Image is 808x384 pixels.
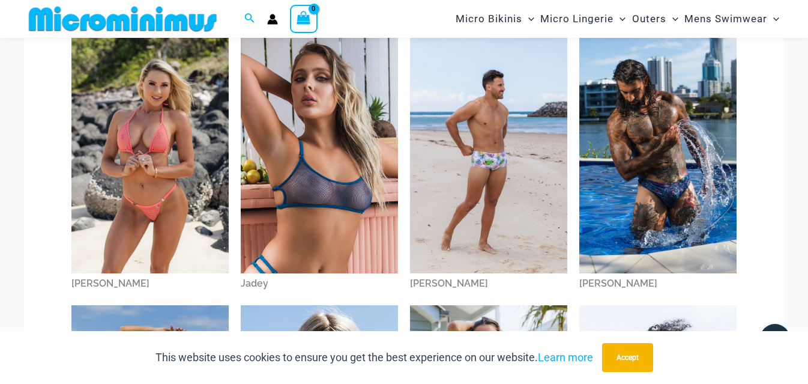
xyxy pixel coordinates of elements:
a: View Shopping Cart, empty [290,5,318,32]
span: Micro Lingerie [540,4,614,34]
img: MM SHOP LOGO FLAT [24,5,222,32]
a: Search icon link [244,11,255,26]
a: Ilana[PERSON_NAME] [71,37,229,294]
span: Mens Swimwear [684,4,767,34]
a: Account icon link [267,14,278,25]
div: [PERSON_NAME] [71,273,229,294]
a: OutersMenu ToggleMenu Toggle [629,4,681,34]
img: James [410,37,567,273]
p: This website uses cookies to ensure you get the best experience on our website. [155,349,593,367]
img: Jadey [241,37,398,273]
div: Jadey [241,273,398,294]
a: Micro BikinisMenu ToggleMenu Toggle [453,4,537,34]
a: James[PERSON_NAME] [410,37,567,294]
a: Micro LingerieMenu ToggleMenu Toggle [537,4,629,34]
button: Accept [602,343,653,372]
div: [PERSON_NAME] [410,273,567,294]
nav: Site Navigation [451,2,784,36]
img: Ilana [71,37,229,273]
a: Jay[PERSON_NAME] [579,37,737,294]
span: Micro Bikinis [456,4,522,34]
a: Mens SwimwearMenu ToggleMenu Toggle [681,4,782,34]
div: [PERSON_NAME] [579,273,737,294]
a: Learn more [538,351,593,364]
span: Outers [632,4,666,34]
span: Menu Toggle [614,4,626,34]
span: Menu Toggle [666,4,678,34]
a: JadeyJadey [241,37,398,294]
img: Jay [579,37,737,273]
span: Menu Toggle [767,4,779,34]
span: Menu Toggle [522,4,534,34]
